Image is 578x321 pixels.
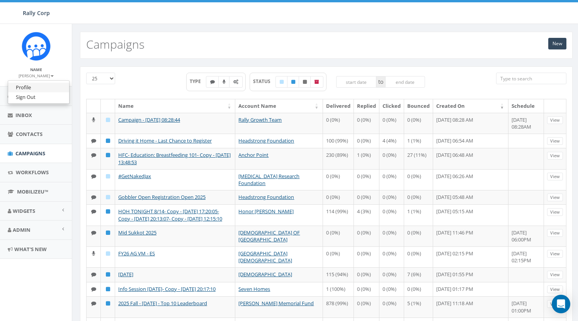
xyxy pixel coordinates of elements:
[19,72,54,79] a: [PERSON_NAME]
[30,67,42,72] small: Name
[106,117,110,122] i: Draft
[118,229,156,236] a: Mid Sukkot 2025
[379,246,404,267] td: 0 (0%)
[118,116,180,123] a: Campaign - [DATE] 08:28:44
[92,117,95,122] i: Ringless Voice Mail
[385,76,425,88] input: end date
[354,148,379,169] td: 1 (0%)
[433,190,508,205] td: [DATE] 05:48 AM
[379,190,404,205] td: 0 (0%)
[106,138,110,143] i: Published
[91,209,96,214] i: Text SMS
[323,169,354,190] td: 0 (0%)
[404,226,433,246] td: 0 (0%)
[323,148,354,169] td: 230 (89%)
[13,226,31,233] span: Admin
[433,134,508,148] td: [DATE] 06:54 AM
[16,131,42,138] span: Contacts
[238,208,294,215] a: Honor [PERSON_NAME]
[379,296,404,317] td: 0 (0%)
[253,78,276,85] span: STATUS
[303,80,307,84] i: Unpublished
[354,267,379,282] td: 0 (0%)
[8,92,69,102] a: Sign Out
[323,204,354,225] td: 114 (99%)
[354,204,379,225] td: 4 (3%)
[206,76,219,88] label: Text SMS
[433,204,508,225] td: [DATE] 05:15 AM
[508,99,544,113] th: Schedule
[354,296,379,317] td: 0 (0%)
[19,73,54,78] small: [PERSON_NAME]
[404,148,433,169] td: 27 (11%)
[118,300,207,307] a: 2025 Fall - [DATE] - Top 10 Leaderboard
[106,195,110,200] i: Draft
[238,300,314,307] a: [PERSON_NAME] Memorial Fund
[118,173,151,180] a: #GetNakedJax
[404,190,433,205] td: 0 (0%)
[106,287,110,292] i: Published
[287,76,299,88] label: Published
[106,272,110,277] i: Published
[496,73,566,84] input: Type to search
[118,271,133,278] a: [DATE]
[15,112,32,119] span: Inbox
[547,250,563,258] a: View
[404,267,433,282] td: 7 (6%)
[404,246,433,267] td: 0 (0%)
[118,208,222,222] a: HOH TONIGHT 8/14- Copy - [DATE] 17:20:05- Copy - [DATE] 20:13:07- Copy - [DATE] 12:15:10
[238,285,270,292] a: Seven Homes
[508,113,544,134] td: [DATE] 08:28AM
[106,174,110,179] i: Draft
[433,148,508,169] td: [DATE] 06:48 AM
[354,246,379,267] td: 0 (0%)
[379,282,404,297] td: 0 (0%)
[433,296,508,317] td: [DATE] 11:18 AM
[238,116,282,123] a: Rally Growth Team
[404,169,433,190] td: 0 (0%)
[235,99,323,113] th: Account Name: activate to sort column ascending
[404,99,433,113] th: Bounced
[379,99,404,113] th: Clicked
[379,204,404,225] td: 0 (0%)
[376,76,385,88] span: to
[547,271,563,279] a: View
[547,152,563,160] a: View
[8,83,69,92] a: Profile
[106,153,110,158] i: Published
[404,134,433,148] td: 1 (1%)
[91,138,96,143] i: Text SMS
[16,169,49,176] span: Workflows
[379,267,404,282] td: 0 (0%)
[118,285,216,292] a: Info Session [DATE]- Copy - [DATE] 20:17:10
[299,76,311,88] label: Unpublished
[118,151,231,166] a: HFC- Education: Breastfeeding 101- Copy - [DATE] 13:48:53
[210,80,215,84] i: Text SMS
[14,246,47,253] span: What's New
[92,251,95,256] i: Ringless Voice Mail
[91,230,96,235] i: Text SMS
[404,113,433,134] td: 0 (0%)
[115,99,235,113] th: Name: activate to sort column ascending
[218,76,230,88] label: Ringless Voice Mail
[106,230,110,235] i: Published
[323,267,354,282] td: 115 (94%)
[310,76,323,88] label: Archived
[118,137,212,144] a: Driving it Home - Last Chance to Register
[118,194,206,200] a: Gobbler Open Registration Open 2025
[433,169,508,190] td: [DATE] 06:26 AM
[552,295,570,313] div: Open Intercom Messenger
[233,80,238,84] i: Automated Message
[354,226,379,246] td: 0 (0%)
[379,113,404,134] td: 0 (0%)
[404,296,433,317] td: 5 (1%)
[291,80,295,84] i: Published
[91,272,96,277] i: Text SMS
[433,226,508,246] td: [DATE] 11:46 PM
[547,137,563,145] a: View
[547,229,563,237] a: View
[190,78,206,85] span: TYPE
[323,282,354,297] td: 1 (100%)
[547,194,563,202] a: View
[22,32,51,61] img: Icon_1.png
